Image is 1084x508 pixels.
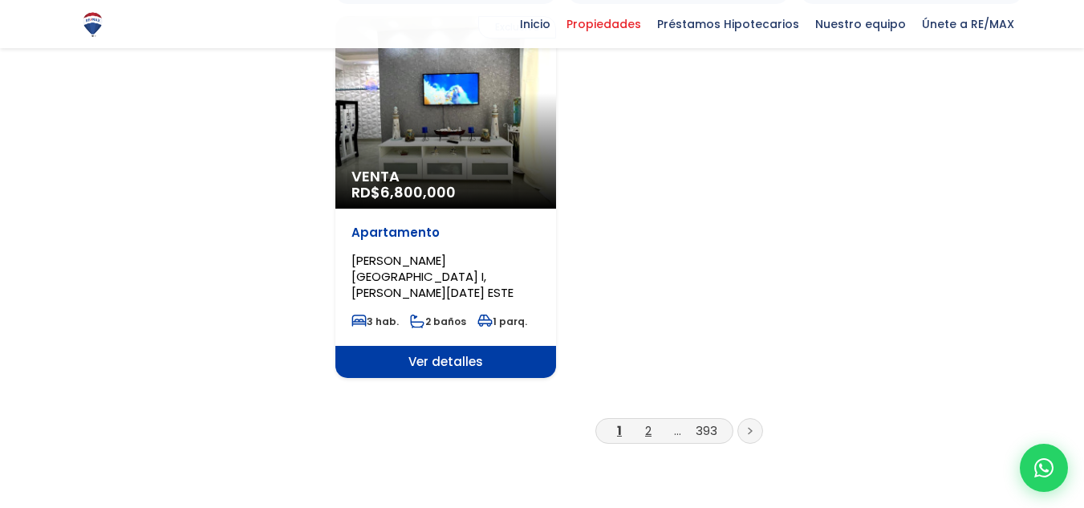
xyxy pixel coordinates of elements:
span: Únete a RE/MAX [914,12,1022,36]
span: Préstamos Hipotecarios [649,12,807,36]
a: 2 [645,422,652,439]
span: RD$ [351,182,456,202]
a: ... [674,422,681,439]
span: 1 parq. [477,315,527,328]
a: Exclusiva Venta RD$6,800,000 Apartamento [PERSON_NAME][GEOGRAPHIC_DATA] I, [PERSON_NAME][DATE] ES... [335,16,556,378]
span: Venta [351,169,540,185]
span: Nuestro equipo [807,12,914,36]
a: 393 [696,422,717,439]
span: Propiedades [558,12,649,36]
a: 1 [617,422,622,439]
img: Logo de REMAX [79,10,107,39]
span: Inicio [512,12,558,36]
span: 6,800,000 [380,182,456,202]
span: Ver detalles [335,346,556,378]
span: [PERSON_NAME][GEOGRAPHIC_DATA] I, [PERSON_NAME][DATE] ESTE [351,252,514,301]
span: 3 hab. [351,315,399,328]
span: 2 baños [410,315,466,328]
p: Apartamento [351,225,540,241]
